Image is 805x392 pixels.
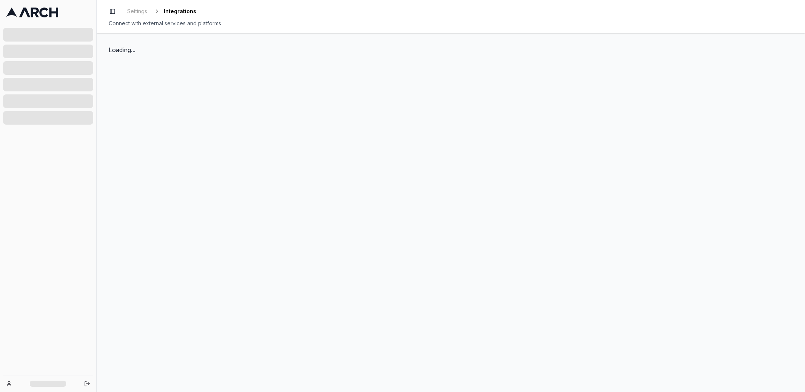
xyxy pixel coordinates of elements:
[124,6,196,17] nav: breadcrumb
[109,20,793,27] div: Connect with external services and platforms
[82,378,92,389] button: Log out
[109,45,793,54] div: Loading...
[127,8,147,15] span: Settings
[124,6,150,17] a: Settings
[164,8,196,15] span: Integrations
